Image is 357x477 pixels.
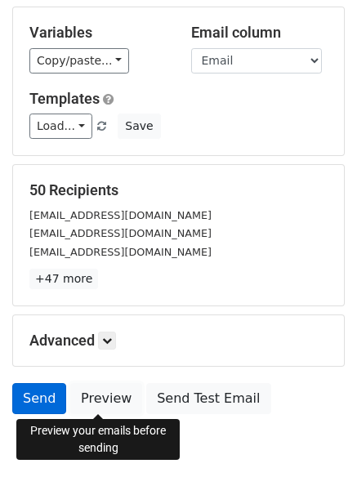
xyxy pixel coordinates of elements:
[118,114,160,139] button: Save
[29,227,212,239] small: [EMAIL_ADDRESS][DOMAIN_NAME]
[275,399,357,477] div: Widget de chat
[275,399,357,477] iframe: Chat Widget
[191,24,328,42] h5: Email column
[29,48,129,74] a: Copy/paste...
[70,383,142,414] a: Preview
[16,419,180,460] div: Preview your emails before sending
[29,181,328,199] h5: 50 Recipients
[29,114,92,139] a: Load...
[29,90,100,107] a: Templates
[146,383,270,414] a: Send Test Email
[29,269,98,289] a: +47 more
[29,246,212,258] small: [EMAIL_ADDRESS][DOMAIN_NAME]
[29,209,212,221] small: [EMAIL_ADDRESS][DOMAIN_NAME]
[29,332,328,350] h5: Advanced
[12,383,66,414] a: Send
[29,24,167,42] h5: Variables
